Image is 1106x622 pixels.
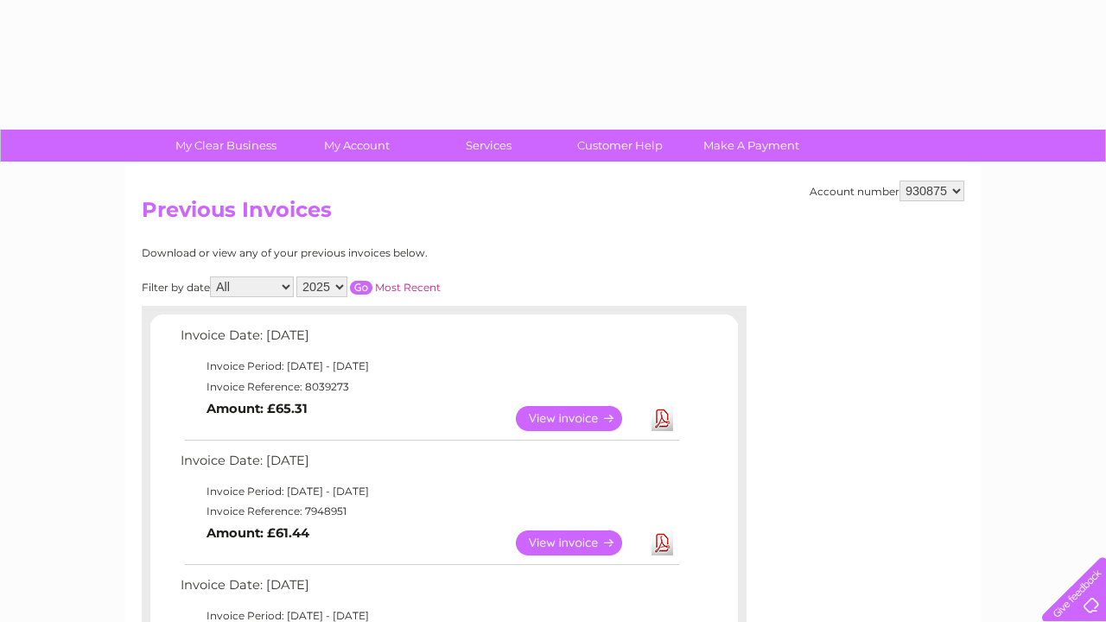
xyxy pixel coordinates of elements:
a: My Clear Business [155,130,297,162]
a: Most Recent [375,281,441,294]
td: Invoice Reference: 8039273 [176,377,682,397]
div: Account number [810,181,964,201]
div: Download or view any of your previous invoices below. [142,247,595,259]
a: My Account [286,130,429,162]
td: Invoice Date: [DATE] [176,449,682,481]
td: Invoice Date: [DATE] [176,324,682,356]
td: Invoice Date: [DATE] [176,574,682,606]
div: Filter by date [142,276,595,297]
td: Invoice Reference: 7948951 [176,501,682,522]
b: Amount: £65.31 [207,401,308,416]
h2: Previous Invoices [142,198,964,231]
a: View [516,406,643,431]
td: Invoice Period: [DATE] - [DATE] [176,356,682,377]
b: Amount: £61.44 [207,525,309,541]
a: Customer Help [549,130,691,162]
a: Services [417,130,560,162]
a: Download [652,530,673,555]
td: Invoice Period: [DATE] - [DATE] [176,481,682,502]
a: Download [652,406,673,431]
a: View [516,530,643,555]
a: Make A Payment [680,130,823,162]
